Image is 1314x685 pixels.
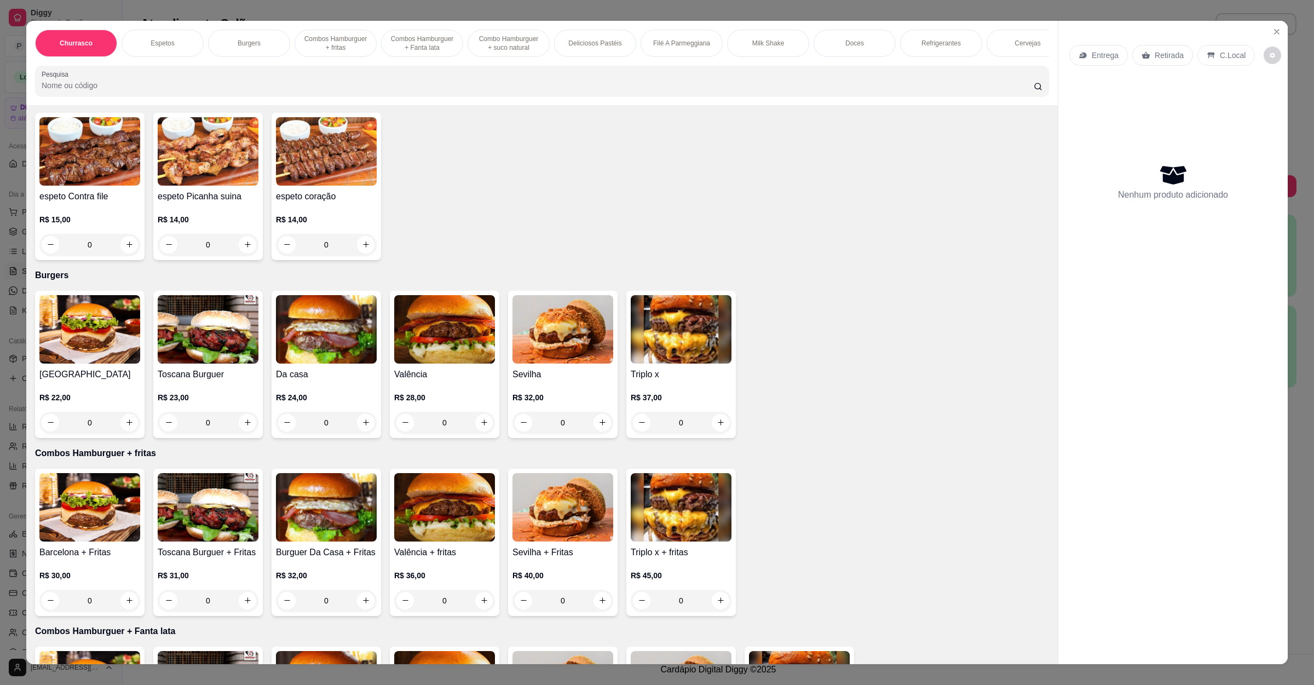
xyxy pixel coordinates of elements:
h4: Sevilha + Fritas [512,546,613,559]
h4: Valência [394,368,495,381]
h4: [GEOGRAPHIC_DATA] [39,368,140,381]
img: product-image [394,295,495,364]
button: decrease-product-quantity [278,236,296,254]
img: product-image [631,295,731,364]
p: Entrega [1092,50,1119,61]
img: product-image [512,473,613,542]
img: product-image [158,295,258,364]
p: R$ 37,00 [631,392,731,403]
p: R$ 22,00 [39,392,140,403]
p: R$ 15,00 [39,214,140,225]
h4: Triplo x + fritas [631,546,731,559]
p: Cervejas [1015,39,1040,48]
p: Combos Hamburguer + fritas [35,447,1049,460]
p: R$ 45,00 [631,570,731,581]
img: product-image [276,117,377,186]
p: Filé A Parmeggiana [653,39,710,48]
p: R$ 14,00 [276,214,377,225]
p: Burgers [238,39,261,48]
img: product-image [158,117,258,186]
label: Pesquisa [42,70,72,79]
p: R$ 23,00 [158,392,258,403]
p: Combos Hamburguer + Fanta lata [390,34,454,52]
p: R$ 24,00 [276,392,377,403]
h4: Toscana Burguer + Fritas [158,546,258,559]
p: R$ 14,00 [158,214,258,225]
p: R$ 40,00 [512,570,613,581]
p: Combos Hamburguer + Fanta lata [35,625,1049,638]
p: R$ 28,00 [394,392,495,403]
button: Close [1268,23,1286,41]
p: R$ 36,00 [394,570,495,581]
p: Burgers [35,269,1049,282]
p: Nenhum produto adicionado [1118,188,1228,202]
button: increase-product-quantity [357,236,374,254]
button: decrease-product-quantity [1264,47,1281,64]
h4: Burguer Da Casa + Fritas [276,546,377,559]
button: decrease-product-quantity [160,236,177,254]
img: product-image [276,473,377,542]
p: Milk Shake [752,39,785,48]
img: product-image [394,473,495,542]
p: Doces [845,39,864,48]
input: Pesquisa [42,80,1034,91]
img: product-image [276,295,377,364]
h4: espeto Contra file [39,190,140,203]
p: Combo Hamburguer + suco natural [477,34,540,52]
p: C.Local [1220,50,1246,61]
p: Churrasco [60,39,93,48]
p: R$ 31,00 [158,570,258,581]
button: increase-product-quantity [120,236,138,254]
img: product-image [39,473,140,542]
img: product-image [39,117,140,186]
p: Combos Hamburguer + fritas [304,34,367,52]
h4: Sevilha [512,368,613,381]
h4: Triplo x [631,368,731,381]
h4: Barcelona + Fritas [39,546,140,559]
p: Deliciosos Pastéis [568,39,621,48]
p: R$ 32,00 [276,570,377,581]
button: increase-product-quantity [239,236,256,254]
h4: Toscana Burguer [158,368,258,381]
p: Refrigerantes [921,39,961,48]
p: Retirada [1155,50,1184,61]
img: product-image [39,295,140,364]
h4: espeto coração [276,190,377,203]
p: R$ 30,00 [39,570,140,581]
button: decrease-product-quantity [42,236,59,254]
img: product-image [512,295,613,364]
h4: Valência + fritas [394,546,495,559]
h4: Da casa [276,368,377,381]
p: R$ 32,00 [512,392,613,403]
p: Espetos [151,39,174,48]
img: product-image [631,473,731,542]
h4: espeto Picanha suina [158,190,258,203]
img: product-image [158,473,258,542]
